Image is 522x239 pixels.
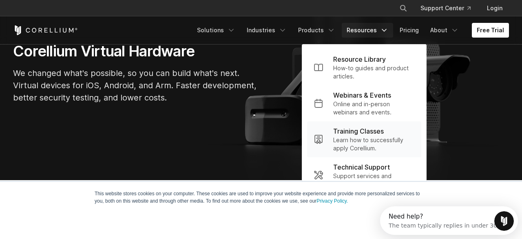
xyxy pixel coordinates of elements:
a: Pricing [395,23,424,38]
p: Resource Library [333,54,386,64]
p: Learn how to successfully apply Corellium. [333,136,415,152]
p: We changed what's possible, so you can build what's next. Virtual devices for iOS, Android, and A... [13,67,258,104]
p: Technical Support [333,162,390,172]
a: Solutions [192,23,240,38]
a: Resources [342,23,393,38]
p: Support services and agreements. [333,172,415,188]
a: Free Trial [472,23,509,38]
a: Corellium Home [13,25,78,35]
div: Need help? [9,7,123,13]
div: Navigation Menu [389,1,509,16]
a: Technical Support Support services and agreements. [307,157,421,193]
a: Webinars & Events Online and in-person webinars and events. [307,85,421,121]
a: About [425,23,464,38]
a: Products [293,23,340,38]
p: Online and in-person webinars and events. [333,100,415,116]
p: Webinars & Events [333,90,391,100]
a: Industries [242,23,292,38]
a: Training Classes Learn how to successfully apply Corellium. [307,121,421,157]
h1: Corellium Virtual Hardware [13,42,258,60]
a: Resource Library How-to guides and product articles. [307,49,421,85]
a: Privacy Policy. [316,198,348,204]
div: Open Intercom Messenger [3,3,147,26]
button: Search [396,1,411,16]
iframe: Intercom live chat discovery launcher [380,206,518,235]
div: The team typically replies in under 30m [9,13,123,22]
p: This website stores cookies on your computer. These cookies are used to improve your website expe... [95,190,427,205]
a: Support Center [414,1,477,16]
a: Login [480,1,509,16]
iframe: Intercom live chat [494,211,514,231]
p: Training Classes [333,126,384,136]
p: How-to guides and product articles. [333,64,415,80]
div: Navigation Menu [192,23,509,38]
